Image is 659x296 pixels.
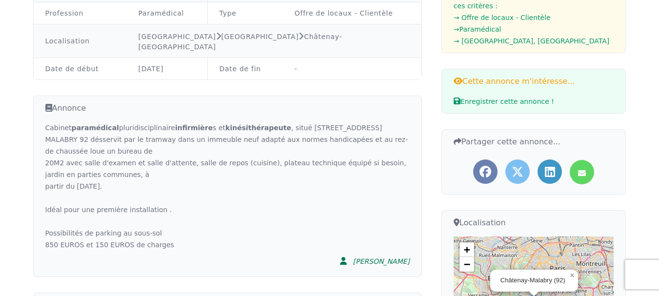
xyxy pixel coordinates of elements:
[570,271,574,279] span: ×
[505,159,530,184] a: Partager l'annonce sur Twitter
[464,243,470,256] span: +
[221,33,299,40] a: [GEOGRAPHIC_DATA]
[459,257,474,272] a: Zoom out
[454,98,554,105] span: Enregistrer cette annonce !
[207,58,283,80] td: Date de fin
[283,58,421,80] td: -
[454,217,614,229] h3: Localisation
[127,58,208,80] td: [DATE]
[454,12,614,23] li: → Offre de locaux - Clientèle
[570,160,594,184] a: Partager l'annonce par mail
[566,270,578,281] a: Close popup
[45,102,410,114] h3: Annonce
[454,75,614,87] h3: Cette annonce m'intéresse...
[34,58,127,80] td: Date de début
[464,258,470,270] span: −
[175,124,213,132] strong: infirmière
[353,257,410,266] div: [PERSON_NAME]
[538,159,562,184] a: Partager l'annonce sur LinkedIn
[454,136,614,148] h3: Partager cette annonce...
[139,33,216,40] a: [GEOGRAPHIC_DATA]
[500,276,566,285] div: Châtenay-Malabry (92)
[295,9,393,17] a: Offre de locaux - Clientèle
[248,124,291,132] strong: thérapeute
[454,35,614,47] li: → [GEOGRAPHIC_DATA], [GEOGRAPHIC_DATA]
[334,251,410,271] a: [PERSON_NAME]
[454,23,614,35] li: → Paramédical
[459,242,474,257] a: Zoom in
[225,124,291,132] strong: kinési
[72,124,119,132] strong: paramédical
[139,9,184,17] a: Paramédical
[34,24,127,58] td: Localisation
[207,2,283,24] td: Type
[34,2,127,24] td: Profession
[473,159,498,184] a: Partager l'annonce sur Facebook
[45,122,410,251] div: Cabinet pluridisciplinaire s et , situé [STREET_ADDRESS] MALABRY 92 désservit par le tramway dans...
